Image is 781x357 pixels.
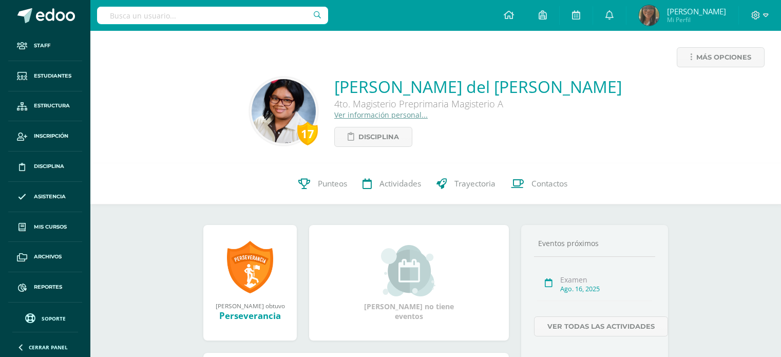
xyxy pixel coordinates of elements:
a: Archivos [8,242,82,272]
a: Ver todas las actividades [534,316,668,336]
a: Ver información personal... [334,110,428,120]
img: edfed88301aeeb6fec7c722e206fd227.png [252,79,316,143]
span: Staff [34,42,50,50]
span: [PERSON_NAME] [667,6,726,16]
a: Estudiantes [8,61,82,91]
a: Disciplina [334,127,412,147]
div: [PERSON_NAME] no tiene eventos [358,245,461,321]
span: Inscripción [34,132,68,140]
input: Busca un usuario... [97,7,328,24]
span: Punteos [318,178,347,189]
span: Mis cursos [34,223,67,231]
a: Contactos [503,163,575,204]
div: Examen [560,275,652,285]
a: Punteos [291,163,355,204]
a: Actividades [355,163,429,204]
a: Soporte [12,311,78,325]
div: Perseverancia [214,310,287,322]
img: d98bf3c1f642bb0fd1b79fad2feefc7b.png [639,5,659,26]
span: Soporte [42,315,66,322]
span: Más opciones [696,48,751,67]
span: Estructura [34,102,70,110]
div: 4to. Magisterio Preprimaria Magisterio A [334,98,622,110]
span: Disciplina [34,162,64,171]
div: Eventos próximos [534,238,655,248]
span: Cerrar panel [29,344,68,351]
span: Reportes [34,283,62,291]
span: Archivos [34,253,62,261]
a: [PERSON_NAME] del [PERSON_NAME] [334,76,622,98]
a: Reportes [8,272,82,303]
div: [PERSON_NAME] obtuvo [214,302,287,310]
span: Mi Perfil [667,15,726,24]
span: Asistencia [34,193,66,201]
span: Trayectoria [454,178,496,189]
a: Trayectoria [429,163,503,204]
div: Ago. 16, 2025 [560,285,652,293]
span: Estudiantes [34,72,71,80]
a: Más opciones [677,47,765,67]
a: Staff [8,31,82,61]
a: Inscripción [8,121,82,152]
span: Actividades [379,178,421,189]
div: 17 [297,122,318,145]
img: event_small.png [381,245,437,296]
a: Disciplina [8,152,82,182]
span: Contactos [531,178,567,189]
a: Asistencia [8,182,82,212]
a: Estructura [8,91,82,122]
span: Disciplina [358,127,399,146]
a: Mis cursos [8,212,82,242]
